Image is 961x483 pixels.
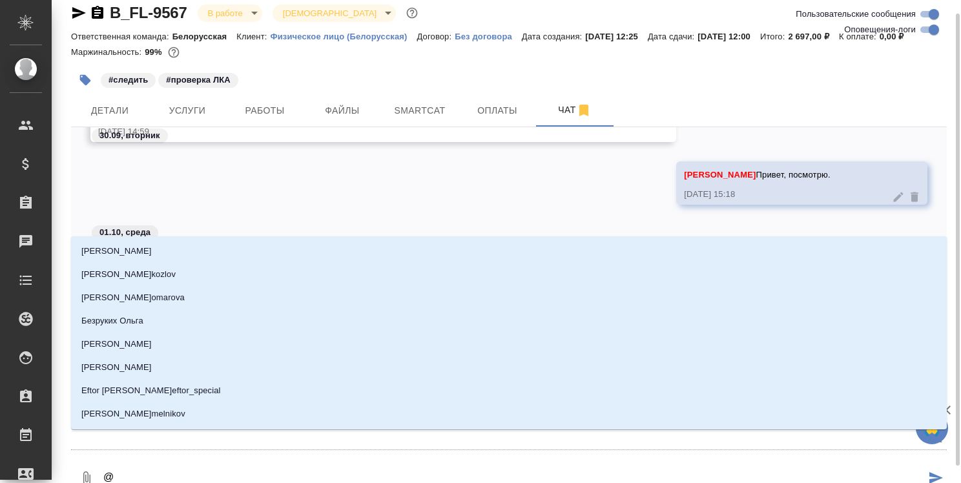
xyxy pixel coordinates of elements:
[279,8,380,19] button: [DEMOGRAPHIC_DATA]
[796,8,916,21] span: Пользовательские сообщения
[198,5,262,22] div: В работе
[81,268,176,281] p: [PERSON_NAME]kozlov
[648,32,697,41] p: Дата сдачи:
[930,432,948,450] button: Close
[684,170,831,180] span: Привет, посмотрю.
[234,103,296,119] span: Работы
[417,32,455,41] p: Договор:
[522,32,585,41] p: Дата создания:
[81,407,185,420] p: [PERSON_NAME]melnikov
[404,5,420,21] button: Доп статусы указывают на важность/срочность заказа
[204,8,247,19] button: В работе
[145,47,165,57] p: 99%
[81,384,221,397] p: Eftor [PERSON_NAME]eftor_special
[71,66,99,94] button: Добавить тэг
[166,74,230,87] p: #проверка ЛКА
[455,30,522,41] a: Без договора
[81,291,185,304] p: [PERSON_NAME]omarova
[270,32,417,41] p: Физическое лицо (Белорусская)
[585,32,648,41] p: [DATE] 12:25
[236,32,270,41] p: Клиент:
[71,47,145,57] p: Маржинальность:
[172,32,237,41] p: Белорусская
[79,103,141,119] span: Детали
[71,32,172,41] p: Ответственная команда:
[108,74,148,87] p: #следить
[684,170,756,180] span: [PERSON_NAME]
[697,32,760,41] p: [DATE] 12:00
[71,5,87,21] button: Скопировать ссылку для ЯМессенджера
[81,361,152,374] p: [PERSON_NAME]
[165,44,182,61] button: 32.74 RUB;
[157,74,239,85] span: проверка ЛКА
[466,103,528,119] span: Оплаты
[273,5,396,22] div: В работе
[760,32,788,41] p: Итого:
[81,245,152,258] p: [PERSON_NAME]
[684,188,882,201] div: [DATE] 15:18
[576,103,592,118] svg: Отписаться
[90,5,105,21] button: Скопировать ссылку
[99,129,160,142] p: 30.09, вторник
[99,74,157,85] span: следить
[99,226,150,239] p: 01.10, среда
[455,32,522,41] p: Без договора
[844,23,916,36] span: Оповещения-логи
[544,102,606,118] span: Чат
[81,338,152,351] p: [PERSON_NAME]
[81,314,143,327] p: Безруких Ольга
[156,103,218,119] span: Услуги
[311,103,373,119] span: Файлы
[389,103,451,119] span: Smartcat
[270,30,417,41] a: Физическое лицо (Белорусская)
[110,4,187,21] a: B_FL-9567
